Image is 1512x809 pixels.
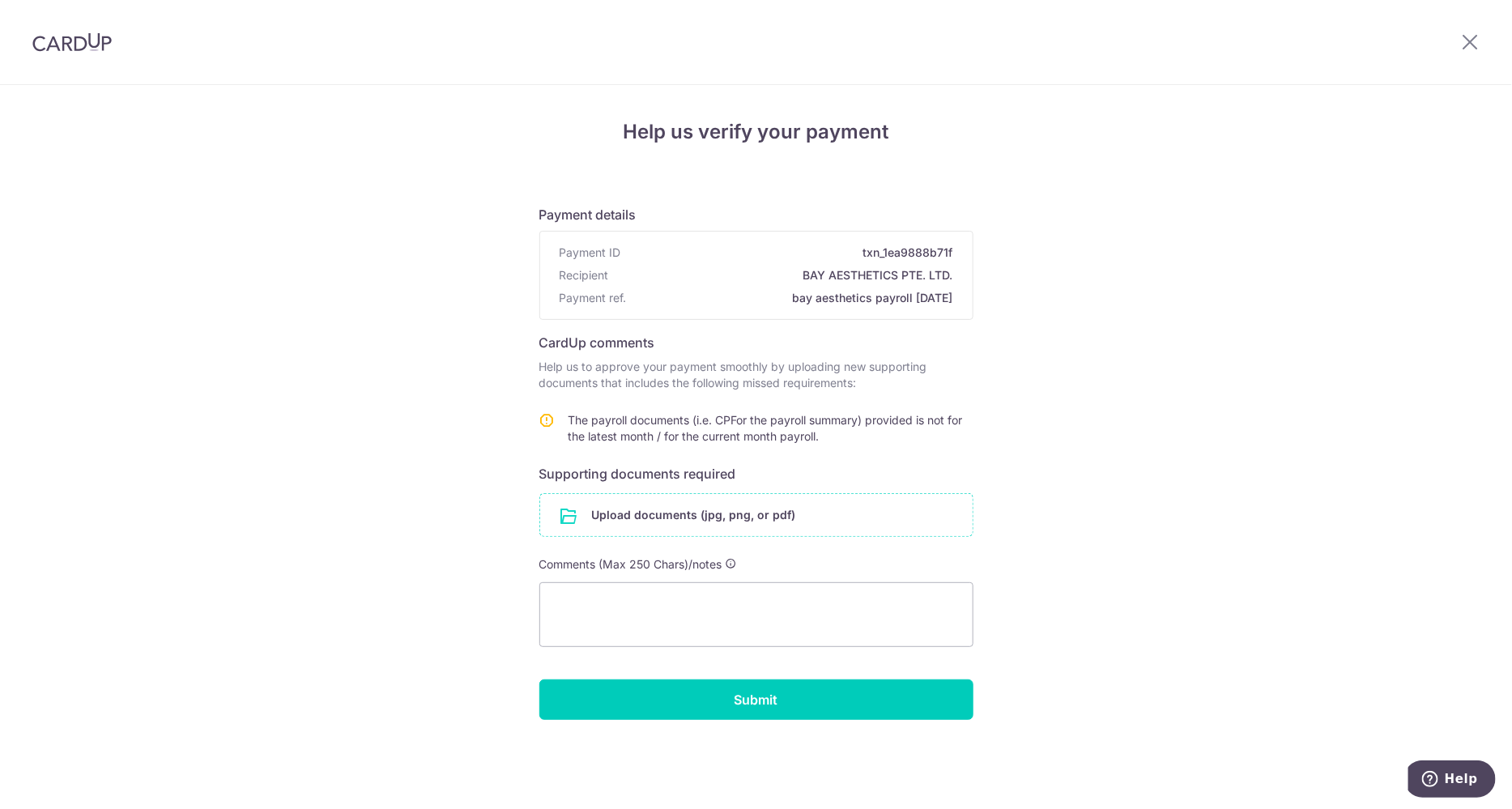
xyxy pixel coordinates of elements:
[32,32,112,52] img: CardUp
[539,333,973,352] h6: CardUp comments
[539,205,973,224] h6: Payment details
[560,290,627,306] span: Payment ref.
[539,679,973,720] input: Submit
[539,493,973,537] div: Upload documents (jpg, png, or pdf)
[560,245,621,261] span: Payment ID
[539,359,973,391] p: Help us to approve your payment smoothly by uploading new supporting documents that includes the ...
[560,267,609,283] span: Recipient
[615,267,953,283] span: BAY AESTHETICS PTE. LTD.
[569,413,963,443] span: The payroll documents (i.e. CPFor the payroll summary) provided is not for the latest month / for...
[539,557,722,571] span: Comments (Max 250 Chars)/notes
[539,117,973,147] h4: Help us verify your payment
[539,464,973,483] h6: Supporting documents required
[1408,760,1496,801] iframe: Opens a widget where you can find more information
[628,245,953,261] span: txn_1ea9888b71f
[633,290,953,306] span: bay aesthetics payroll [DATE]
